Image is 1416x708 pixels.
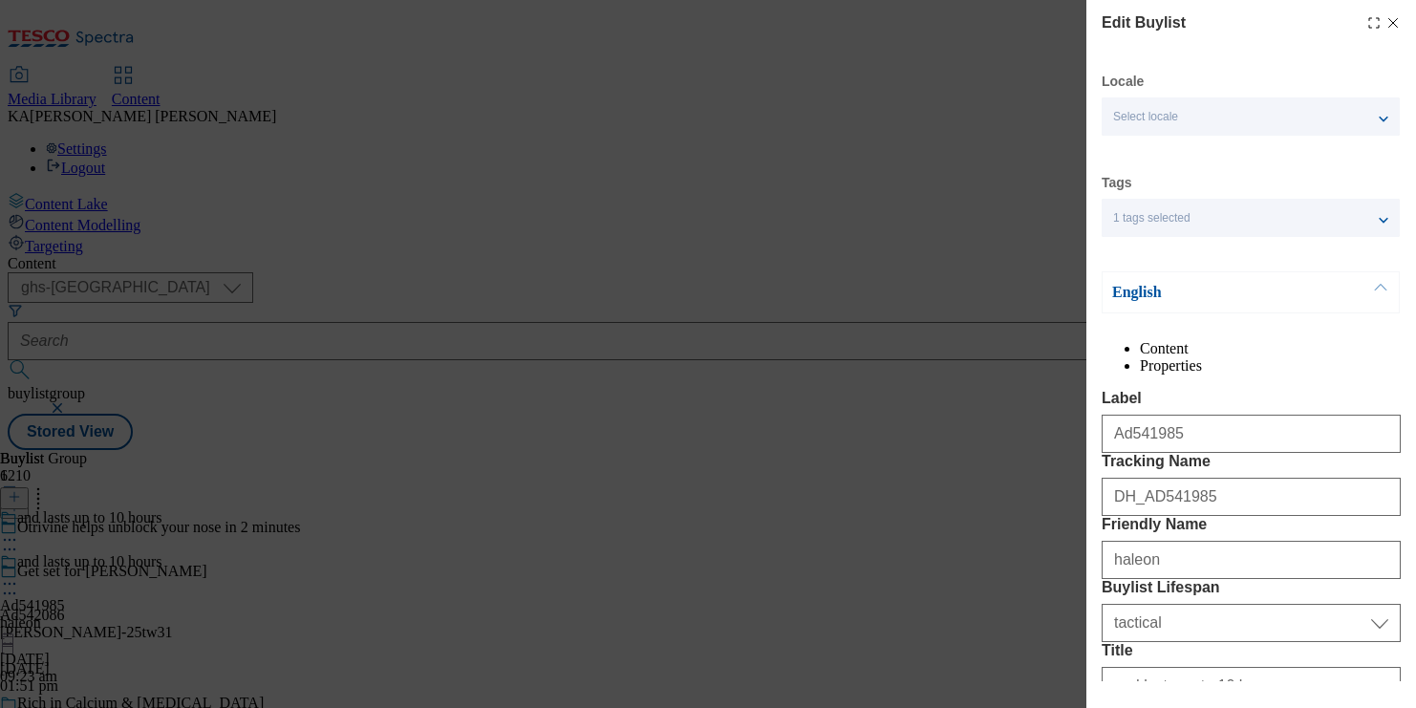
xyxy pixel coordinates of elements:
[1102,516,1401,533] label: Friendly Name
[1140,357,1401,375] li: Properties
[1102,199,1400,237] button: 1 tags selected
[1102,97,1400,136] button: Select locale
[1102,11,1186,34] h4: Edit Buylist
[1102,667,1401,705] input: Enter Title
[1102,478,1401,516] input: Enter Tracking Name
[1102,579,1401,596] label: Buylist Lifespan
[1112,283,1313,302] p: English
[1113,211,1191,225] span: 1 tags selected
[1140,340,1401,357] li: Content
[1102,642,1401,659] label: Title
[1102,415,1401,453] input: Enter Label
[1102,76,1144,87] label: Locale
[1102,541,1401,579] input: Enter Friendly Name
[1102,178,1132,188] label: Tags
[1102,390,1401,407] label: Label
[1102,453,1401,470] label: Tracking Name
[1113,110,1178,124] span: Select locale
